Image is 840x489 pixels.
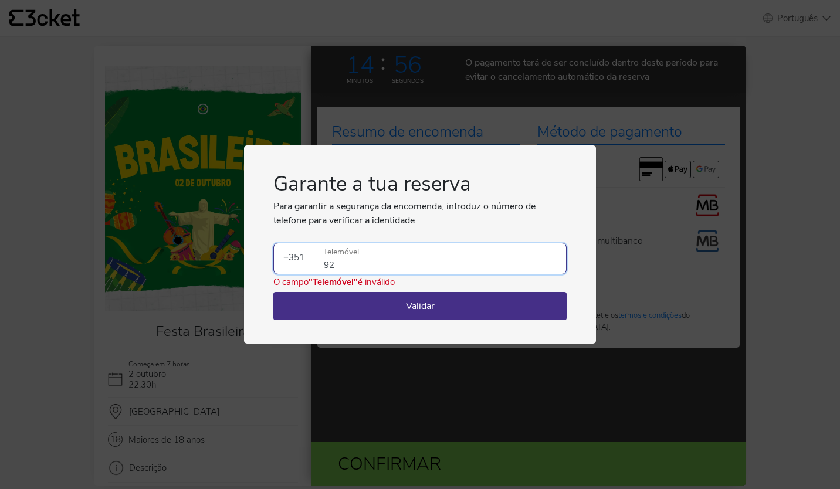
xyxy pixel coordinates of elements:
[273,169,567,200] p: Garante a tua reserva
[273,292,567,320] button: Validar
[324,243,566,274] input: Telemóvel
[314,243,566,260] label: Telemóvel
[273,276,395,289] div: O campo é inválido
[273,199,567,227] p: Para garantir a segurança da encomenda, introduz o número de telefone para verificar a identidade
[309,276,358,288] b: "Telemóvel"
